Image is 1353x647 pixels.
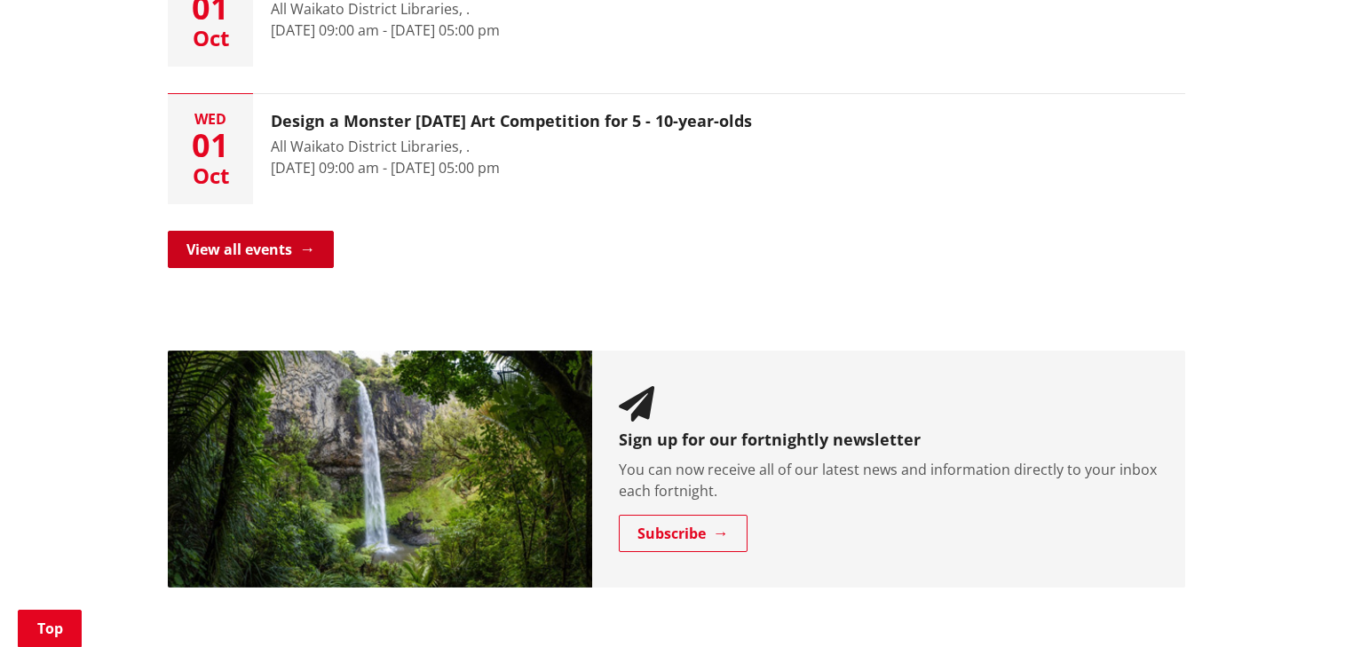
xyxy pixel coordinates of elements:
[271,20,500,40] time: [DATE] 09:00 am - [DATE] 05:00 pm
[168,28,253,49] div: Oct
[271,112,752,131] h3: Design a Monster [DATE] Art Competition for 5 - 10-year-olds
[168,112,253,126] div: Wed
[168,94,1185,204] a: Wed 01 Oct Design a Monster [DATE] Art Competition for 5 - 10-year-olds All Waikato District Libr...
[271,136,752,157] div: All Waikato District Libraries, .
[271,158,500,178] time: [DATE] 09:00 am - [DATE] 05:00 pm
[619,515,748,552] a: Subscribe
[168,351,592,588] img: Newsletter banner
[18,610,82,647] a: Top
[619,430,1159,450] h3: Sign up for our fortnightly newsletter
[168,130,253,162] div: 01
[1271,572,1335,636] iframe: Messenger Launcher
[168,165,253,186] div: Oct
[619,459,1159,501] p: You can now receive all of our latest news and information directly to your inbox each fortnight.
[168,231,334,268] a: View all events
